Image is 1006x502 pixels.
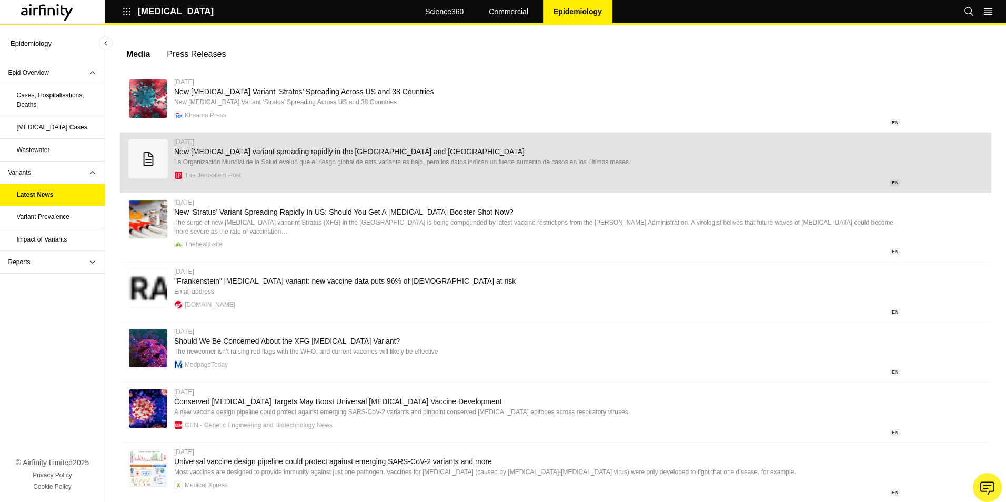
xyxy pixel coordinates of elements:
[129,200,167,238] img: Booster-Dose.jpg
[174,468,796,476] span: Most vaccines are designed to provide immunity against just one pathogen. Vaccines for [MEDICAL_D...
[122,3,214,21] button: [MEDICAL_DATA]
[8,168,31,177] div: Variants
[973,473,1002,502] button: Ask our analysts
[174,348,438,355] span: The newcomer isn’t raising red flags with the WHO, and current vaccines will likely be effective
[175,481,182,489] img: web-app-manifest-512x512.png
[174,277,900,285] p: "Frankenstein" [MEDICAL_DATA] variant: new vaccine data puts 96% of [DEMOGRAPHIC_DATA] at risk
[129,389,167,428] img: GettyImages-1357650209-scaled-e1663281438296.jpg
[890,248,901,255] span: en
[120,262,991,322] a: [DATE]"Frankenstein" [MEDICAL_DATA] variant: new vaccine data puts 96% of [DEMOGRAPHIC_DATA] at r...
[174,208,900,216] p: New ‘Stratus’ Variant Spreading Rapidly In US: Should You Get A [MEDICAL_DATA] Booster Shot Now?
[11,34,52,53] p: Epidemiology
[174,408,630,416] span: A new vaccine design pipeline could protect against emerging SARS-CoV-2 variants and pinpoint con...
[99,36,113,50] button: Close Sidebar
[120,322,991,382] a: [DATE]Should We Be Concerned About the XFG [MEDICAL_DATA] Variant?The newcomer isn’t raising red ...
[175,172,182,179] img: jp-favicon-192.png
[185,172,241,178] div: The Jerusalem Post
[174,288,214,295] span: Email address
[129,269,167,307] img: auth0-cerrar.png
[129,329,167,367] img: 116915.jpg
[174,389,900,395] div: [DATE]
[175,112,182,119] img: profile-image-ig-page-khaamapress-300x300.jpg
[174,219,893,235] span: The surge of new [MEDICAL_DATA] variannt Stratus (XFG) in the [GEOGRAPHIC_DATA] is being compound...
[890,119,901,126] span: en
[890,179,901,186] span: en
[120,383,991,443] a: [DATE]Conserved [MEDICAL_DATA] Targets May Boost Universal [MEDICAL_DATA] Vaccine DevelopmentA ne...
[890,429,901,436] span: en
[129,449,167,488] img: new-vaccine-design-pip.jpg
[175,361,182,368] img: favicon.svg
[890,489,901,496] span: en
[120,193,991,262] a: [DATE]New ‘Stratus’ Variant Spreading Rapidly In US: Should You Get A [MEDICAL_DATA] Booster Shot...
[185,362,228,368] div: MedpageToday
[185,241,223,247] div: Thehealthsite
[120,133,991,193] a: [DATE]New [MEDICAL_DATA] variant spreading rapidly in the [GEOGRAPHIC_DATA] and [GEOGRAPHIC_DATA]...
[17,91,97,109] div: Cases, Hospitalisations, Deaths
[126,46,150,62] div: Media
[174,457,900,466] p: Universal vaccine design pipeline could protect against emerging SARS-CoV-2 variants and more
[120,73,991,133] a: [DATE]New [MEDICAL_DATA] Variant ‘Stratos’ Spreading Across US and 38 CountriesNew [MEDICAL_DATA]...
[174,449,900,455] div: [DATE]
[174,139,900,145] div: [DATE]
[554,7,602,16] p: Epidemiology
[17,212,70,222] div: Variant Prevalence
[174,98,397,106] span: New [MEDICAL_DATA] Variant ‘Stratos’ Spreading Across US and 38 Countries
[174,397,900,406] p: Conserved [MEDICAL_DATA] Targets May Boost Universal [MEDICAL_DATA] Vaccine Development
[33,470,72,480] a: Privacy Policy
[890,309,901,316] span: en
[174,79,900,85] div: [DATE]
[964,3,974,21] button: Search
[185,112,226,118] div: Khaama Press
[185,422,333,428] div: GEN - Genetic Engineering and Biotechnology News
[8,257,31,267] div: Reports
[129,79,167,118] img: covid19-coronavirus-epidemie-contagion.jpg
[33,482,72,491] a: Cookie Policy
[890,369,901,376] span: en
[17,190,54,199] div: Latest News
[185,302,235,308] div: [DOMAIN_NAME]
[175,301,182,308] img: favicon-32x32.png
[174,199,900,206] div: [DATE]
[8,68,49,77] div: Epid Overview
[174,147,900,156] p: New [MEDICAL_DATA] variant spreading rapidly in the [GEOGRAPHIC_DATA] and [GEOGRAPHIC_DATA]
[175,421,182,429] img: cropped-GEN_App_Icon_1024x1024-1-300x300.png
[174,337,900,345] p: Should We Be Concerned About the XFG [MEDICAL_DATA] Variant?
[174,158,630,166] span: La Organización Mundial de la Salud evaluó que el riesgo global de esta variante es bajo, pero lo...
[167,46,226,62] div: Press Releases
[138,7,214,16] p: [MEDICAL_DATA]
[174,268,900,275] div: [DATE]
[174,328,900,335] div: [DATE]
[17,235,67,244] div: Impact of Variants
[174,87,900,96] p: New [MEDICAL_DATA] Variant ‘Stratos’ Spreading Across US and 38 Countries
[17,123,87,132] div: [MEDICAL_DATA] Cases
[185,482,228,488] div: Medical Xpress
[17,145,50,155] div: Wastewater
[16,457,89,468] p: © Airfinity Limited 2025
[175,240,182,248] img: 152x152.png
